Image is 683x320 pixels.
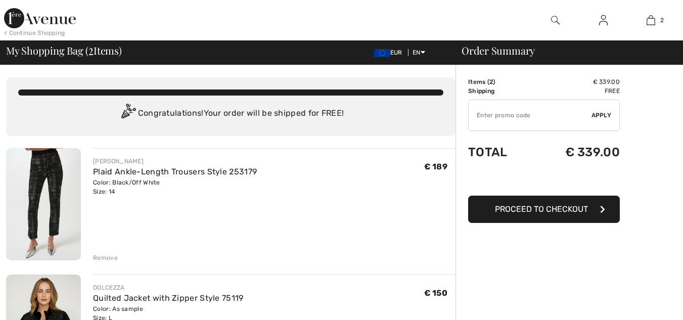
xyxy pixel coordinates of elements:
span: 2 [88,43,94,56]
a: Quilted Jacket with Zipper Style 75119 [93,293,243,303]
a: Sign In [591,14,616,27]
div: < Continue Shopping [4,28,65,37]
img: My Info [599,14,608,26]
td: € 339.00 [531,77,620,86]
div: DOLCEZZA [93,283,243,292]
span: EN [413,49,425,56]
td: Shipping [468,86,531,96]
img: Plaid Ankle-Length Trousers Style 253179 [6,148,81,260]
span: 2 [489,78,493,85]
div: Order Summary [449,45,677,56]
td: Free [531,86,620,96]
img: search the website [551,14,560,26]
span: My Shopping Bag ( Items) [6,45,122,56]
input: Promo code [469,100,591,130]
img: 1ère Avenue [4,8,76,28]
img: My Bag [647,14,655,26]
img: Euro [374,49,390,57]
a: 2 [627,14,674,26]
a: Plaid Ankle-Length Trousers Style 253179 [93,167,257,176]
td: Total [468,135,531,169]
span: 2 [660,16,664,25]
iframe: PayPal [468,169,620,192]
div: Color: Black/Off White Size: 14 [93,178,257,196]
iframe: Opens a widget where you can chat to one of our agents [619,290,673,315]
td: Items ( ) [468,77,531,86]
span: € 150 [424,288,448,298]
button: Proceed to Checkout [468,196,620,223]
div: [PERSON_NAME] [93,157,257,166]
span: EUR [374,49,406,56]
div: Congratulations! Your order will be shipped for FREE! [18,104,443,124]
div: Remove [93,253,118,262]
img: Congratulation2.svg [118,104,138,124]
td: € 339.00 [531,135,620,169]
span: Proceed to Checkout [495,204,588,214]
span: € 189 [424,162,448,171]
span: Apply [591,111,612,120]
